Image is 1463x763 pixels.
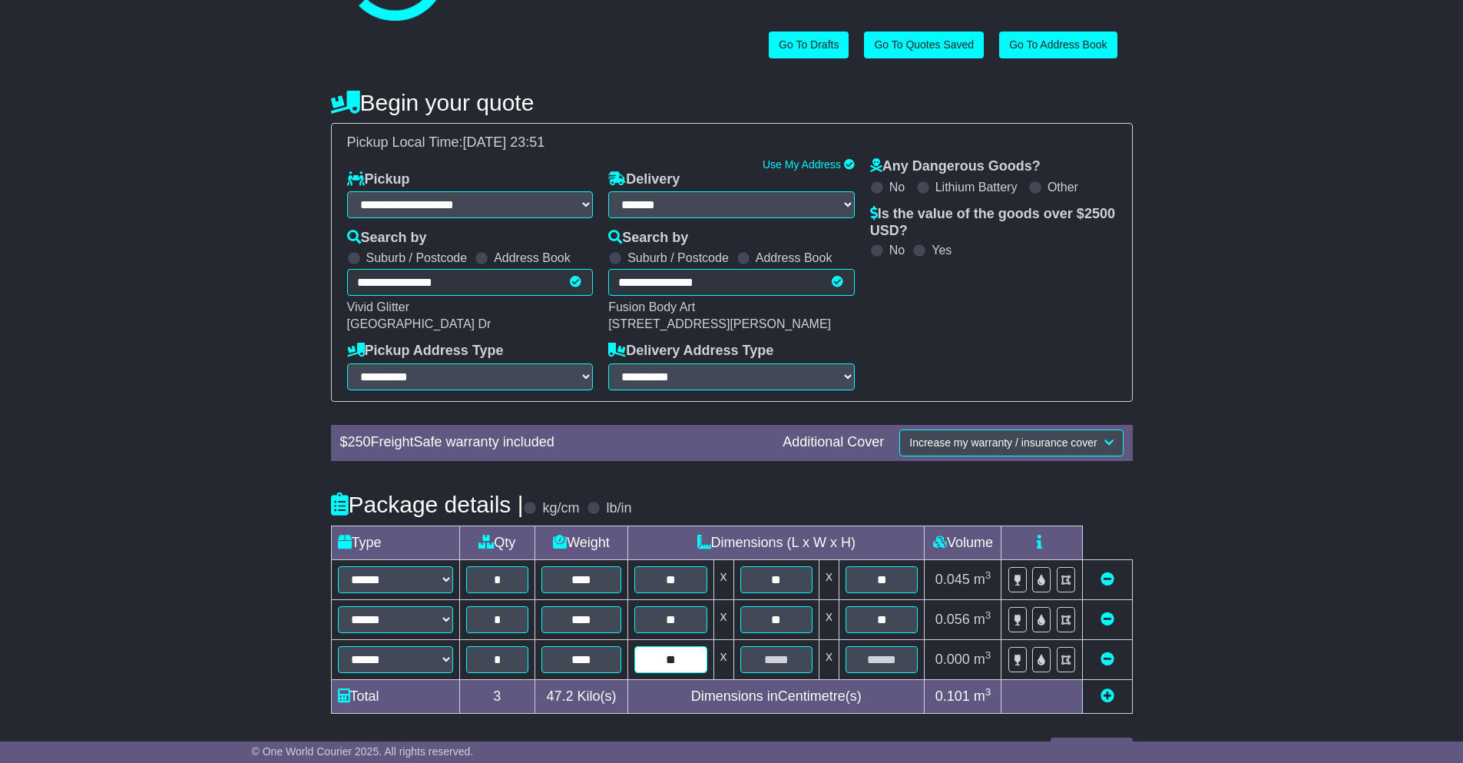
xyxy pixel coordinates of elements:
[366,250,468,265] label: Suburb / Postcode
[331,492,524,517] h4: Package details |
[935,572,970,587] span: 0.045
[763,158,841,171] a: Use My Address
[542,500,579,517] label: kg/cm
[974,572,991,587] span: m
[985,686,991,698] sup: 3
[899,430,1123,456] button: Increase my warranty / insurance cover
[713,599,733,639] td: x
[864,32,984,58] a: Go To Quotes Saved
[819,559,839,599] td: x
[535,679,628,713] td: Kilo(s)
[909,436,1097,449] span: Increase my warranty / insurance cover
[252,745,474,758] span: © One World Courier 2025. All rights reserved.
[974,652,991,667] span: m
[1048,180,1078,194] label: Other
[608,343,773,360] label: Delivery Address Type
[348,434,371,450] span: 250
[1101,612,1114,627] a: Remove this item
[985,609,991,621] sup: 3
[535,526,628,559] td: Weight
[935,688,970,704] span: 0.101
[347,171,410,188] label: Pickup
[769,32,849,58] a: Go To Drafts
[463,134,545,150] span: [DATE] 23:51
[1101,572,1114,587] a: Remove this item
[985,569,991,581] sup: 3
[925,526,1001,559] td: Volume
[608,230,688,247] label: Search by
[713,559,733,599] td: x
[347,317,492,330] span: [GEOGRAPHIC_DATA] Dr
[819,639,839,679] td: x
[999,32,1117,58] a: Go To Address Book
[331,679,459,713] td: Total
[756,250,832,265] label: Address Book
[935,180,1018,194] label: Lithium Battery
[347,343,504,360] label: Pickup Address Type
[494,250,571,265] label: Address Book
[935,652,970,667] span: 0.000
[889,180,905,194] label: No
[628,679,925,713] td: Dimensions in Centimetre(s)
[459,526,535,559] td: Qty
[932,243,952,257] label: Yes
[775,434,892,451] div: Additional Cover
[628,526,925,559] td: Dimensions (L x W x H)
[870,223,899,238] span: USD
[985,649,991,661] sup: 3
[333,434,776,451] div: $ FreightSafe warranty included
[1084,206,1115,221] span: 2500
[347,230,427,247] label: Search by
[1101,652,1114,667] a: Remove this item
[347,300,410,313] span: Vivid Glitter
[870,206,1117,239] label: Is the value of the goods over $ ?
[974,688,991,704] span: m
[935,612,970,627] span: 0.056
[608,171,680,188] label: Delivery
[546,688,573,704] span: 47.2
[331,526,459,559] td: Type
[608,300,695,313] span: Fusion Body Art
[627,250,729,265] label: Suburb / Postcode
[819,599,839,639] td: x
[339,134,1124,151] div: Pickup Local Time:
[713,639,733,679] td: x
[608,317,831,330] span: [STREET_ADDRESS][PERSON_NAME]
[889,243,905,257] label: No
[974,612,991,627] span: m
[1101,688,1114,704] a: Add new item
[459,679,535,713] td: 3
[606,500,631,517] label: lb/in
[870,158,1041,175] label: Any Dangerous Goods?
[331,90,1133,115] h4: Begin your quote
